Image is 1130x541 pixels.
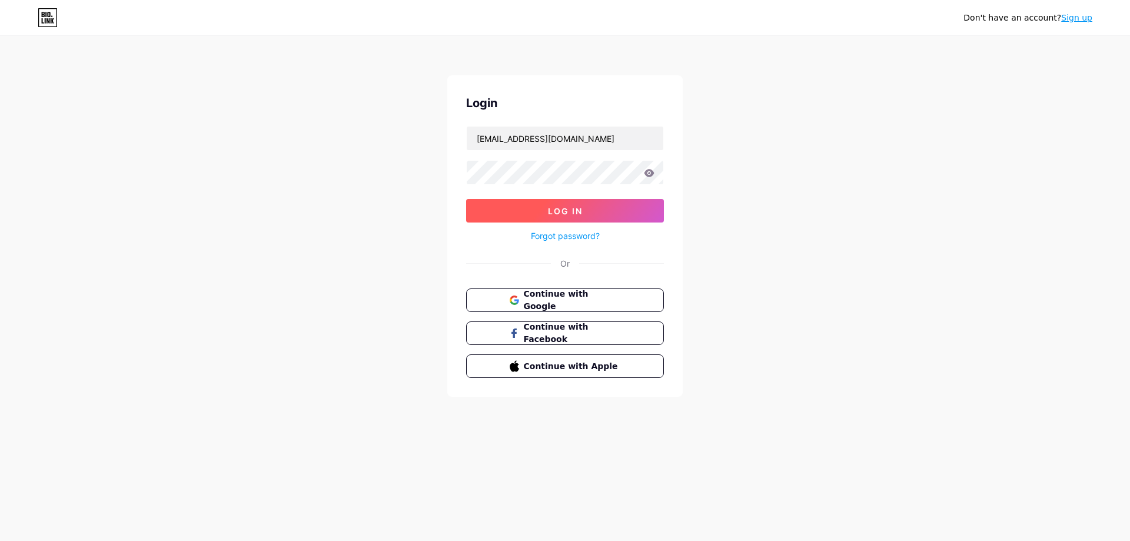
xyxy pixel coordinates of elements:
button: Log In [466,199,664,223]
div: Don't have an account? [963,12,1092,24]
span: Log In [548,206,583,216]
span: Continue with Apple [524,360,621,373]
div: Or [560,257,570,270]
span: Continue with Google [524,288,621,313]
span: Continue with Facebook [524,321,621,346]
button: Continue with Apple [466,354,664,378]
a: Forgot password? [531,230,600,242]
a: Sign up [1061,13,1092,22]
button: Continue with Google [466,288,664,312]
input: Username [467,127,663,150]
button: Continue with Facebook [466,321,664,345]
div: Login [466,94,664,112]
